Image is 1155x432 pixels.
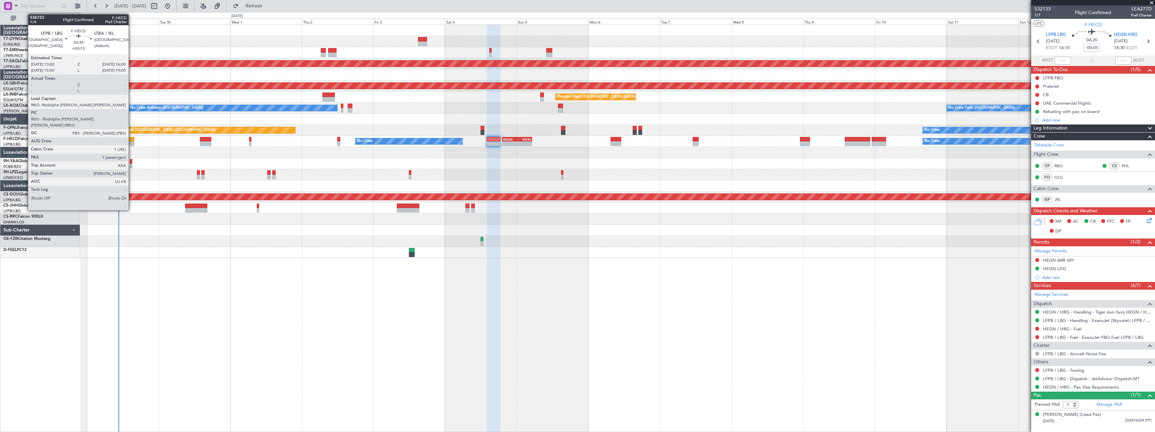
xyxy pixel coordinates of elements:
a: 9H-YAAGlobal 5000 [3,159,41,163]
span: LEA277D [1131,5,1152,12]
div: Tue 30 [159,19,230,25]
a: LFPB / LBG - Fuel - ExecuJet FBO Fuel LFPB / LBG [1043,334,1144,340]
div: Wed 8 [732,19,803,25]
div: No Crew Paris ([GEOGRAPHIC_DATA]) [948,103,1015,113]
div: HEGN [503,137,517,141]
div: HEGN ARR API [1043,257,1074,263]
span: All Aircraft [17,16,71,21]
span: (1/2) [1131,238,1141,245]
a: LFPB/LBG [3,64,21,69]
span: Dispatch [1034,300,1052,308]
div: Fri 10 [875,19,947,25]
a: F-HECDFalcon 7X [3,137,37,141]
div: No Crew Antwerp ([GEOGRAPHIC_DATA]) [130,103,203,113]
a: CS-JHHGlobal 6000 [3,204,41,208]
a: T7-EAGLFalcon 8X [3,59,38,63]
div: LFPB FBO [1043,75,1063,81]
span: ETOT [1046,45,1057,51]
span: Pref Charter [1131,12,1152,18]
div: Add new [1042,117,1152,123]
a: EDLW/DTM [3,86,23,92]
span: OE-FZB [3,237,18,241]
span: F-GPNJ [3,126,18,130]
div: Tue 7 [660,19,732,25]
div: No Crew [924,136,940,146]
div: Mon 29 [87,19,159,25]
div: WSSL [517,137,531,141]
div: ISP [1042,196,1053,203]
a: PHL [1122,163,1137,169]
span: DP [1055,228,1061,235]
span: 1/7 [1035,12,1051,18]
div: Planned Maint [GEOGRAPHIC_DATA] ([GEOGRAPHIC_DATA]) [109,125,215,135]
div: CS [1109,162,1120,170]
a: LX-INBFalcon 900EX EASy II [3,93,57,97]
a: Schedule Crew [1035,142,1064,149]
div: FO [1042,174,1053,181]
span: T7-EAGL [3,59,20,63]
span: (1/5) [1131,66,1141,73]
span: CS-RRC [3,215,18,219]
div: Sat 4 [445,19,517,25]
a: T7-EMIHawker 900XP [3,48,44,52]
a: RBO [1054,163,1070,169]
span: 18:30 [1114,45,1125,51]
div: [DATE] [231,13,243,19]
span: Leg Information [1034,124,1067,132]
span: F-HECD [1085,21,1102,28]
a: LFMN/NCE [3,53,23,58]
a: CS-RRCFalcon 900LX [3,215,43,219]
span: Flight Crew [1034,151,1058,158]
span: [DATE] [1046,38,1060,45]
span: T7-EMI [3,48,16,52]
span: HEGN HRG [1114,32,1137,38]
a: HEGN / HRG - Pax Visa Requirements [1043,384,1119,390]
span: [DATE] - [DATE] [114,3,146,9]
div: Planned Maint [GEOGRAPHIC_DATA] ([GEOGRAPHIC_DATA]) [557,92,663,102]
span: Crew [1034,133,1045,140]
span: Others [1034,358,1048,366]
span: ALDT [1133,57,1144,64]
span: Dispatch Checks and Weather [1034,207,1097,215]
div: Thu 9 [803,19,875,25]
a: CS-DOUGlobal 6500 [3,192,42,196]
span: 14:10 [1059,45,1070,51]
span: FP [1126,218,1131,225]
span: [DATE] [1043,419,1054,424]
div: - [503,142,517,146]
a: DNMM/LOS [3,220,24,225]
span: Cabin Crew [1034,185,1059,193]
div: [PERSON_NAME] (Lead Pax) [1043,411,1101,418]
div: UAE Commercial Flights [1043,100,1091,106]
a: EDLW/DTM [3,98,23,103]
a: LFPB/LBG [3,209,21,214]
span: 532133 [1035,5,1051,12]
a: T7-DYNChallenger 604 [3,37,47,41]
span: CR [1090,218,1096,225]
div: No Crew [924,125,940,135]
div: Add new [1042,275,1152,280]
span: AC [1073,218,1079,225]
a: [PERSON_NAME]/QSA [3,109,43,114]
span: ATOT [1042,57,1053,64]
div: No Crew [357,136,373,146]
button: UTC [1033,21,1045,27]
button: Refresh [230,1,270,11]
a: LX-GBHFalcon 7X [3,81,37,85]
div: Mon 6 [588,19,660,25]
span: [DATE] [1114,38,1128,45]
a: Manage PAX [1096,401,1122,408]
a: LFPB / LBG - Aircraft Noise Fee [1043,351,1106,357]
span: (4/7) [1131,282,1141,289]
span: Charter [1034,342,1050,350]
a: FCBB/BZV [3,164,21,169]
a: HEGN / HRG - Fuel [1043,326,1082,332]
span: 22AK16204 (PP) [1125,418,1152,424]
span: LX-AOA [3,104,19,108]
a: EVRA/RIX [3,42,20,47]
span: FFC [1107,218,1115,225]
span: LX-GBH [3,81,18,85]
span: CS-JHH [3,204,18,208]
a: LFPB / LBG - Dispatch - JetAdvisor Dispatch MT [1043,376,1140,382]
span: D-FEEL [3,248,17,252]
